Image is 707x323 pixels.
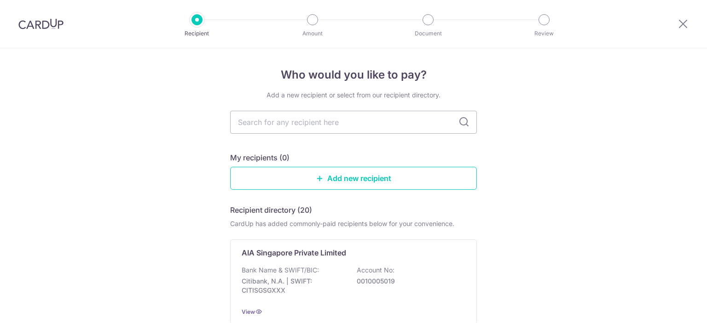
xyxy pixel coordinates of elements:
[230,167,477,190] a: Add new recipient
[394,29,462,38] p: Document
[510,29,578,38] p: Review
[163,29,231,38] p: Recipient
[230,204,312,215] h5: Recipient directory (20)
[648,295,698,318] iframe: Opens a widget where you can find more information
[242,266,319,275] p: Bank Name & SWIFT/BIC:
[242,277,345,295] p: Citibank, N.A. | SWIFT: CITISGSGXXX
[357,277,460,286] p: 0010005019
[357,266,394,275] p: Account No:
[242,308,255,315] a: View
[230,67,477,83] h4: Who would you like to pay?
[278,29,347,38] p: Amount
[230,91,477,100] div: Add a new recipient or select from our recipient directory.
[242,247,346,258] p: AIA Singapore Private Limited
[230,152,290,163] h5: My recipients (0)
[18,18,64,29] img: CardUp
[230,111,477,134] input: Search for any recipient here
[230,219,477,228] div: CardUp has added commonly-paid recipients below for your convenience.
